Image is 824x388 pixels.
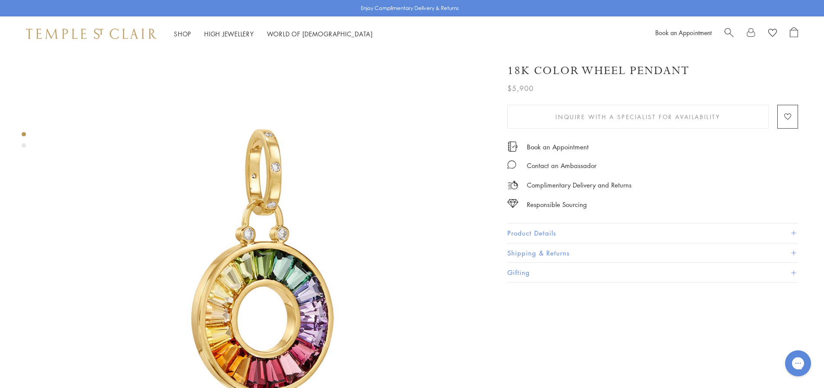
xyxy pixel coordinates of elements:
img: icon_sourcing.svg [507,199,518,208]
a: World of [DEMOGRAPHIC_DATA]World of [DEMOGRAPHIC_DATA] [267,29,373,38]
a: Book an Appointment [655,28,712,37]
button: Product Details [507,223,798,243]
div: Responsible Sourcing [527,199,587,210]
a: Book an Appointment [527,142,589,152]
a: ShopShop [174,29,191,38]
div: Product gallery navigation [22,130,26,155]
button: Inquire With A Specialist for Availability [507,105,769,129]
nav: Main navigation [174,29,373,39]
p: Complimentary Delivery and Returns [527,180,632,191]
span: Inquire With A Specialist for Availability [555,112,720,122]
img: icon_delivery.svg [507,180,518,191]
span: $5,900 [507,83,534,94]
img: MessageIcon-01_2.svg [507,160,516,169]
img: icon_appointment.svg [507,142,518,152]
h1: 18K Color Wheel Pendant [507,63,689,78]
a: View Wishlist [768,27,777,40]
a: High JewelleryHigh Jewellery [204,29,254,38]
iframe: Gorgias live chat messenger [781,347,815,379]
button: Shipping & Returns [507,243,798,263]
a: Open Shopping Bag [790,27,798,40]
p: Enjoy Complimentary Delivery & Returns [361,4,459,13]
div: Contact an Ambassador [527,160,596,171]
img: Temple St. Clair [26,29,157,39]
a: Search [725,27,734,40]
button: Gifting [507,263,798,282]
